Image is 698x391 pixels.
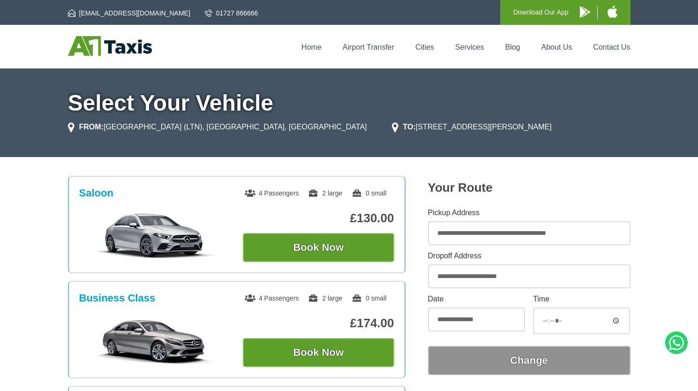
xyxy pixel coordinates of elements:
span: 2 large [308,294,342,302]
h3: Business Class [79,292,156,304]
span: 0 small [352,294,386,302]
strong: TO: [403,123,416,131]
button: Change [428,346,630,375]
strong: FROM: [79,123,104,131]
h3: Saloon [79,187,113,199]
li: [GEOGRAPHIC_DATA] (LTN), [GEOGRAPHIC_DATA], [GEOGRAPHIC_DATA] [68,121,367,133]
button: Book Now [243,338,394,367]
a: Airport Transfer [343,43,394,51]
img: A1 Taxis St Albans LTD [68,36,152,56]
a: Cities [415,43,434,51]
a: [EMAIL_ADDRESS][DOMAIN_NAME] [68,8,190,18]
a: Home [301,43,322,51]
a: Services [455,43,484,51]
img: A1 Taxis iPhone App [608,6,617,18]
p: £130.00 [243,211,394,226]
img: Saloon [84,212,225,259]
img: A1 Taxis Android App [580,6,590,18]
span: 4 Passengers [245,189,299,197]
span: 2 large [308,189,342,197]
img: Business Class [84,317,225,364]
button: Book Now [243,233,394,262]
a: Contact Us [593,43,630,51]
li: [STREET_ADDRESS][PERSON_NAME] [392,121,552,133]
label: Time [533,295,630,303]
a: 01727 866666 [205,8,258,18]
a: Blog [505,43,520,51]
p: Download Our App [513,7,569,18]
label: Date [428,295,525,303]
label: Pickup Address [428,209,630,217]
label: Dropoff Address [428,252,630,260]
p: £174.00 [243,316,394,331]
h1: Select Your Vehicle [68,92,630,114]
span: 0 small [352,189,386,197]
a: About Us [541,43,572,51]
h2: Your Route [428,180,630,195]
span: 4 Passengers [245,294,299,302]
